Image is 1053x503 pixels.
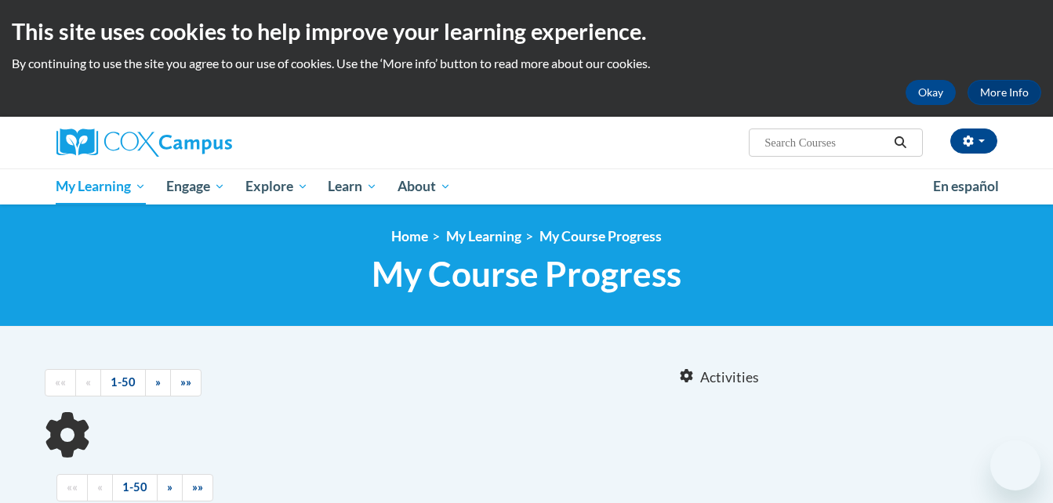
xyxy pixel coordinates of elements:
a: 1-50 [100,369,146,396]
input: Search Courses [763,133,888,152]
span: « [97,480,103,494]
a: En español [923,170,1009,203]
a: Begining [45,369,76,396]
a: My Learning [46,168,157,204]
div: Main menu [33,168,1021,204]
a: End [170,369,202,396]
a: Begining [56,474,88,501]
span: «« [55,375,66,389]
a: More Info [968,80,1041,105]
a: 1-50 [112,474,158,501]
a: Cox Campus [56,128,354,157]
a: End [182,474,213,501]
a: Previous [87,474,113,501]
span: My Learning [56,177,146,196]
a: My Learning [446,228,521,244]
span: « [85,375,91,389]
a: Engage [156,168,235,204]
a: About [387,168,461,204]
button: Account Settings [950,128,997,154]
iframe: Button to launch messaging window [990,440,1040,490]
span: »» [180,375,191,389]
button: Search [888,133,912,152]
span: Learn [328,177,377,196]
span: My Course Progress [372,253,681,295]
a: Explore [235,168,318,204]
a: Next [157,474,183,501]
span: »» [192,480,203,494]
a: My Course Progress [539,228,662,244]
span: » [155,375,161,389]
span: Engage [166,177,225,196]
span: Activities [700,369,759,386]
span: «« [67,480,78,494]
span: » [167,480,172,494]
span: Explore [245,177,308,196]
button: Okay [906,80,956,105]
a: Previous [75,369,101,396]
span: About [398,177,451,196]
h2: This site uses cookies to help improve your learning experience. [12,16,1041,47]
a: Home [391,228,428,244]
p: By continuing to use the site you agree to our use of cookies. Use the ‘More info’ button to read... [12,55,1041,72]
a: Next [145,369,171,396]
a: Learn [318,168,387,204]
img: Cox Campus [56,128,232,157]
span: En español [933,178,999,194]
